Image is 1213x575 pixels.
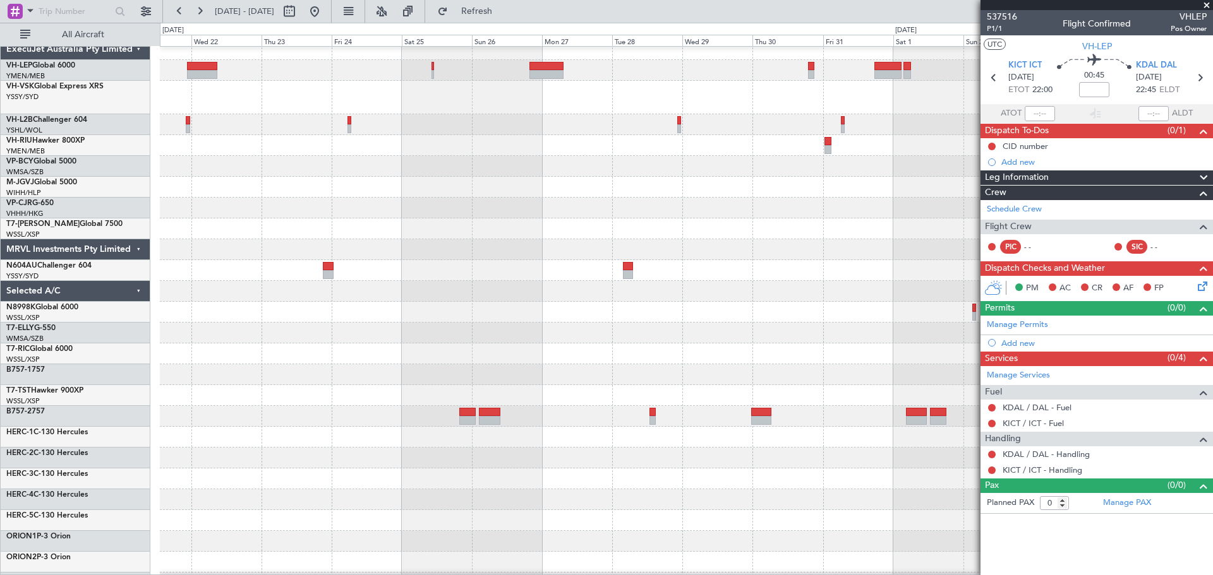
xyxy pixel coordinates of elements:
[6,366,32,374] span: B757-1
[6,83,34,90] span: VH-VSK
[472,35,542,46] div: Sun 26
[6,62,75,69] a: VH-LEPGlobal 6000
[6,491,88,499] a: HERC-4C-130 Hercules
[6,179,34,186] span: M-JGVJ
[985,301,1015,316] span: Permits
[6,188,41,198] a: WIHH/HLP
[1171,10,1207,23] span: VHLEP
[6,396,40,406] a: WSSL/XSP
[450,7,504,16] span: Refresh
[6,408,32,415] span: B757-2
[1168,351,1186,364] span: (0/4)
[6,345,30,353] span: T7-RIC
[6,429,33,436] span: HERC-1
[6,491,33,499] span: HERC-4
[6,83,104,90] a: VH-VSKGlobal Express XRS
[215,6,274,17] span: [DATE] - [DATE]
[6,146,45,156] a: YMEN/MEB
[6,126,42,135] a: YSHL/WOL
[6,512,33,519] span: HERC-5
[985,385,1002,400] span: Fuel
[1008,84,1029,97] span: ETOT
[6,167,44,177] a: WMSA/SZB
[823,35,893,46] div: Fri 31
[6,137,32,145] span: VH-RIU
[6,533,71,540] a: ORION1P-3 Orion
[39,2,111,21] input: Trip Number
[1063,17,1131,30] div: Flight Confirmed
[6,62,32,69] span: VH-LEP
[6,199,32,207] span: VP-CJR
[987,23,1017,34] span: P1/1
[1000,240,1021,254] div: PIC
[6,533,37,540] span: ORION1
[1171,23,1207,34] span: Pos Owner
[1082,40,1112,53] span: VH-LEP
[6,313,40,323] a: WSSL/XSP
[1003,449,1090,459] a: KDAL / DAL - Handling
[6,116,87,124] a: VH-L2BChallenger 604
[6,554,71,561] a: ORION2P-3 Orion
[985,478,999,493] span: Pax
[6,470,33,478] span: HERC-3
[6,366,45,374] a: B757-1757
[6,116,33,124] span: VH-L2B
[6,408,45,415] a: B757-2757
[6,71,45,81] a: YMEN/MEB
[752,35,823,46] div: Thu 30
[985,261,1105,276] span: Dispatch Checks and Weather
[542,35,612,46] div: Mon 27
[431,1,507,21] button: Refresh
[6,262,92,270] a: N604AUChallenger 604
[6,158,33,165] span: VP-BCY
[1136,84,1156,97] span: 22:45
[1103,497,1151,509] a: Manage PAX
[6,449,33,457] span: HERC-2
[963,35,1034,46] div: Sun 2
[1001,338,1207,348] div: Add new
[985,220,1032,234] span: Flight Crew
[6,271,39,281] a: YSSY/SYD
[987,10,1017,23] span: 537516
[6,209,44,218] a: VHHH/HKG
[6,230,40,239] a: WSSL/XSP
[985,352,1018,366] span: Services
[1136,59,1177,72] span: KDAL DAL
[1003,141,1048,151] div: CID number
[6,304,35,311] span: N8998K
[6,324,56,332] a: T7-ELLYG-550
[6,324,34,332] span: T7-ELLY
[1026,282,1039,295] span: PM
[985,432,1021,446] span: Handling
[6,429,88,436] a: HERC-1C-130 Hercules
[682,35,752,46] div: Wed 29
[987,369,1050,382] a: Manage Services
[6,387,31,394] span: T7-TST
[987,203,1042,216] a: Schedule Crew
[162,25,184,36] div: [DATE]
[6,179,77,186] a: M-JGVJGlobal 5000
[1123,282,1133,295] span: AF
[402,35,472,46] div: Sat 25
[6,262,37,270] span: N604AU
[1001,107,1022,120] span: ATOT
[987,319,1048,331] a: Manage Permits
[6,199,54,207] a: VP-CJRG-650
[1168,301,1186,314] span: (0/0)
[6,334,44,343] a: WMSA/SZB
[985,170,1049,185] span: Leg Information
[6,512,88,519] a: HERC-5C-130 Hercules
[6,220,80,228] span: T7-[PERSON_NAME]
[1059,282,1071,295] span: AC
[1003,402,1071,413] a: KDAL / DAL - Fuel
[1032,84,1053,97] span: 22:00
[1126,240,1147,254] div: SIC
[985,124,1049,138] span: Dispatch To-Dos
[6,470,88,478] a: HERC-3C-130 Hercules
[191,35,262,46] div: Wed 22
[1084,69,1104,82] span: 00:45
[1003,465,1082,475] a: KICT / ICT - Handling
[984,39,1006,50] button: UTC
[6,387,83,394] a: T7-TSTHawker 900XP
[1001,157,1207,167] div: Add new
